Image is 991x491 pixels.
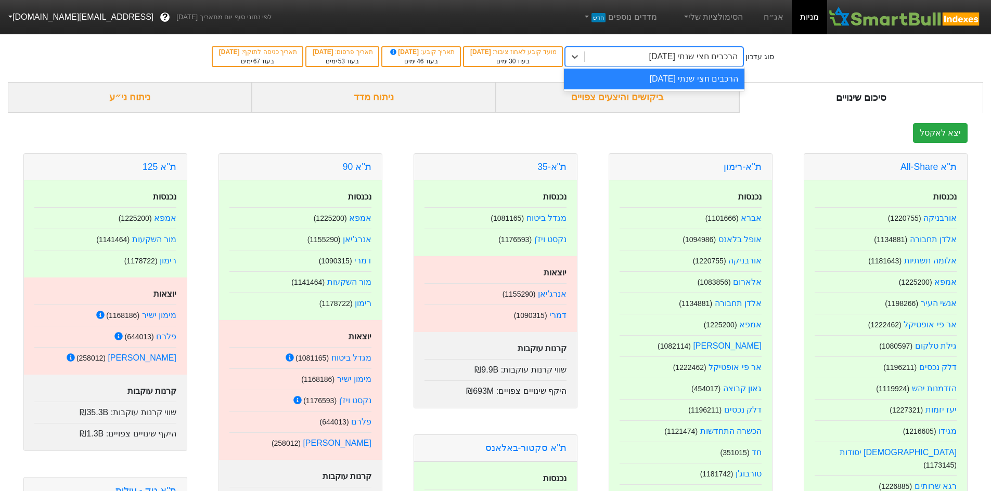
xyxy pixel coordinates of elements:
small: ( 1141464 ) [291,278,325,286]
a: הכשרה התחדשות [700,427,762,435]
a: מור השקעות [132,235,176,244]
small: ( 1094986 ) [683,235,716,244]
small: ( 1155290 ) [503,290,536,298]
strong: קרנות עוקבות [127,387,176,395]
small: ( 1227321 ) [890,406,923,414]
strong: נכנסות [933,192,957,201]
a: חד [752,448,762,457]
small: ( 1216605 ) [903,427,936,435]
small: ( 1181643 ) [868,257,902,265]
a: אופל בלאנס [718,235,762,244]
strong: נכנסות [348,192,371,201]
span: [DATE] [389,48,421,56]
small: ( 1225200 ) [119,214,152,222]
span: 53 [338,58,345,65]
a: מימון ישיר [337,375,371,383]
span: [DATE] [313,48,335,56]
a: אלדן תחבורה [715,299,762,308]
a: דמרי [549,311,567,320]
span: ₪35.3B [80,408,108,417]
div: תאריך פרסום : [312,47,373,57]
a: אנרג'יאן [538,289,567,298]
a: דמרי [354,256,371,265]
button: יצא לאקסל [913,123,968,143]
div: סיכום שינויים [739,82,983,113]
a: פלרם [156,332,176,341]
strong: יוצאות [349,332,371,341]
a: מדדים נוספיםחדש [578,7,661,28]
a: מגדל ביטוח [526,214,567,222]
small: ( 1198266 ) [885,299,918,308]
strong: נכנסות [738,192,762,201]
a: ת''א סקטור-באלאנס [485,443,567,453]
strong: נכנסות [543,474,567,483]
a: דלק נכסים [724,405,762,414]
small: ( 1173145 ) [923,461,957,469]
small: ( 1141464 ) [96,235,130,244]
a: אלארום [733,277,762,286]
small: ( 1121474 ) [664,427,698,435]
a: מור השקעות [327,277,371,286]
small: ( 258012 ) [272,439,301,447]
small: ( 351015 ) [720,448,749,457]
div: הרכבים חצי שנתי [DATE] [564,69,744,89]
small: ( 1101666 ) [705,214,739,222]
a: נקסט ויז'ן [534,235,567,244]
a: ת"א-35 [537,162,567,172]
small: ( 1225200 ) [899,278,932,286]
small: ( 1080597 ) [879,342,912,350]
div: שווי קרנות עוקבות : [424,359,567,376]
a: נקסט ויז'ן [339,396,372,405]
small: ( 1226885 ) [879,482,912,490]
small: ( 1155290 ) [307,235,341,244]
small: ( 1222462 ) [673,363,706,371]
a: [DEMOGRAPHIC_DATA] יסודות [840,448,957,457]
small: ( 1134881 ) [679,299,712,308]
a: אר פי אופטיקל [709,363,762,371]
small: ( 1220755 ) [693,257,726,265]
small: ( 644013 ) [319,418,349,426]
small: ( 1082114 ) [658,342,691,350]
span: 46 [417,58,423,65]
a: מגידו [938,427,957,435]
div: הרכבים חצי שנתי [DATE] [649,50,738,63]
div: תאריך כניסה לתוקף : [218,47,297,57]
strong: קרנות עוקבות [518,344,567,353]
a: אורבניקה [923,214,957,222]
small: ( 1083856 ) [698,278,731,286]
a: [PERSON_NAME] [303,439,371,447]
small: ( 1119924 ) [876,384,909,393]
div: ניתוח ני״ע [8,82,252,113]
div: היקף שינויים צפויים : [424,380,567,397]
small: ( 1176593 ) [303,396,337,405]
div: בעוד ימים [388,57,455,66]
small: ( 1225200 ) [704,321,737,329]
small: ( 1222462 ) [868,321,902,329]
a: אמפא [739,320,762,329]
a: גילת טלקום [915,341,957,350]
small: ( 1181742 ) [700,470,733,478]
strong: נכנסות [153,192,176,201]
span: לפי נתוני סוף יום מתאריך [DATE] [176,12,272,22]
small: ( 1178722 ) [124,257,158,265]
a: הסימולציות שלי [678,7,748,28]
a: אמפא [934,277,957,286]
span: ₪9.9B [474,365,498,374]
a: [PERSON_NAME] [693,341,762,350]
div: ניתוח מדד [252,82,496,113]
a: ת''א-רימון [724,162,762,172]
span: 30 [509,58,516,65]
span: חדש [591,13,606,22]
a: ת''א 90 [343,162,371,172]
small: ( 644013 ) [124,333,153,341]
span: [DATE] [219,48,241,56]
a: דלק נכסים [919,363,957,371]
span: 67 [253,58,260,65]
strong: יוצאות [544,268,567,277]
small: ( 1090315 ) [514,311,547,320]
a: אברא [741,214,762,222]
strong: נכנסות [543,192,567,201]
span: ? [162,10,168,24]
div: בעוד ימים [218,57,297,66]
a: אמפא [349,214,371,222]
